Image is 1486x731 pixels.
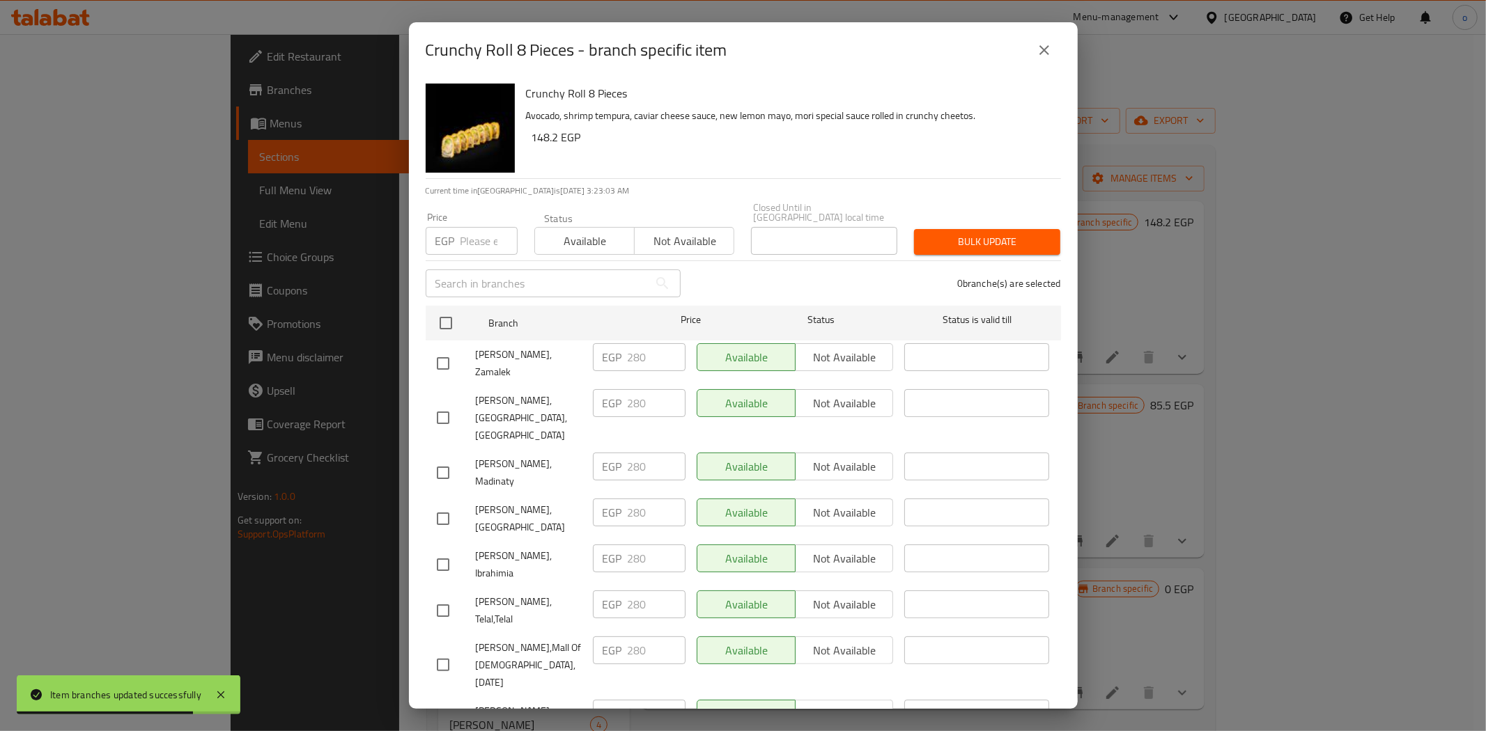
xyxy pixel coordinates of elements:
[628,590,686,618] input: Please enter price
[925,233,1049,251] span: Bulk update
[603,349,622,365] p: EGP
[50,687,201,702] div: Item branches updated successfully
[488,315,633,332] span: Branch
[603,705,622,722] p: EGP
[628,453,686,480] input: Please enter price
[541,231,629,251] span: Available
[628,389,686,417] input: Please enter price
[603,504,622,521] p: EGP
[904,311,1049,329] span: Status is valid till
[603,642,622,659] p: EGP
[460,227,518,255] input: Please enter price
[748,311,893,329] span: Status
[628,636,686,664] input: Please enter price
[426,269,649,297] input: Search in branches
[628,498,686,526] input: Please enter price
[476,547,582,582] span: [PERSON_NAME], Ibrahimia
[435,233,455,249] p: EGP
[476,392,582,444] span: [PERSON_NAME],[GEOGRAPHIC_DATA],[GEOGRAPHIC_DATA]
[476,455,582,490] span: [PERSON_NAME], Madinaty
[426,184,1061,197] p: Current time in [GEOGRAPHIC_DATA] is [DATE] 3:23:03 AM
[628,700,686,728] input: Please enter price
[526,84,1050,103] h6: Crunchy Roll 8 Pieces
[603,550,622,567] p: EGP
[426,84,515,173] img: Crunchy Roll 8 Pieces
[914,229,1060,255] button: Bulk update
[476,346,582,381] span: [PERSON_NAME], Zamalek
[644,311,737,329] span: Price
[476,593,582,628] span: [PERSON_NAME], Telal,Telal
[957,276,1061,290] p: 0 branche(s) are selected
[603,596,622,613] p: EGP
[426,39,727,61] h2: Crunchy Roll 8 Pieces - branch specific item
[534,227,635,255] button: Available
[476,639,582,691] span: [PERSON_NAME],Mall Of [DEMOGRAPHIC_DATA],[DATE]
[628,343,686,371] input: Please enter price
[634,227,734,255] button: Not available
[603,395,622,411] p: EGP
[476,501,582,536] span: [PERSON_NAME], [GEOGRAPHIC_DATA]
[532,127,1050,147] h6: 148.2 EGP
[1028,33,1061,67] button: close
[640,231,729,251] span: Not available
[628,544,686,572] input: Please enter price
[603,458,622,475] p: EGP
[526,107,1050,125] p: Avocado, shrimp tempura, caviar cheese sauce, new lemon mayo, mori special sauce rolled in crunch...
